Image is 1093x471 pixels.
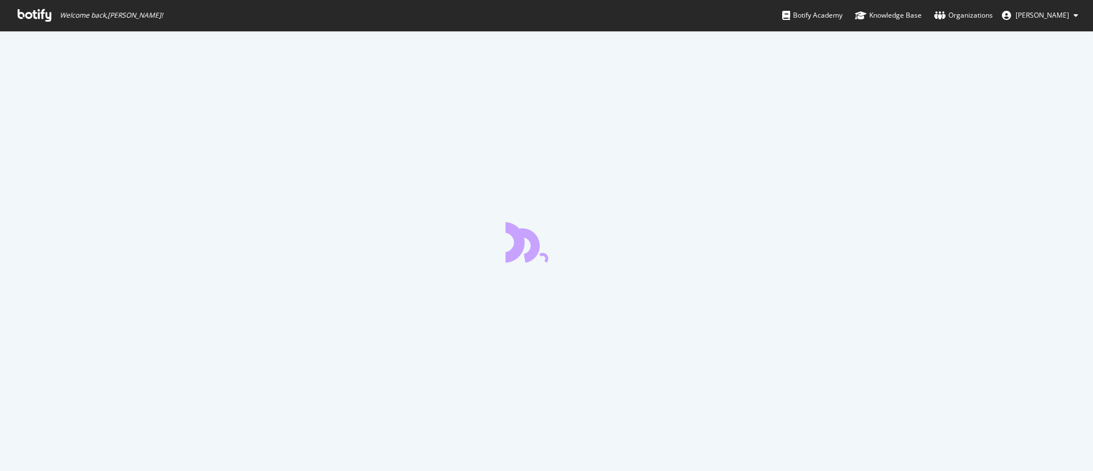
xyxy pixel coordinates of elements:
[934,10,993,21] div: Organizations
[782,10,843,21] div: Botify Academy
[60,11,163,20] span: Welcome back, [PERSON_NAME] !
[506,222,587,263] div: animation
[1016,10,1069,20] span: Isobel Watson
[855,10,922,21] div: Knowledge Base
[993,6,1087,24] button: [PERSON_NAME]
